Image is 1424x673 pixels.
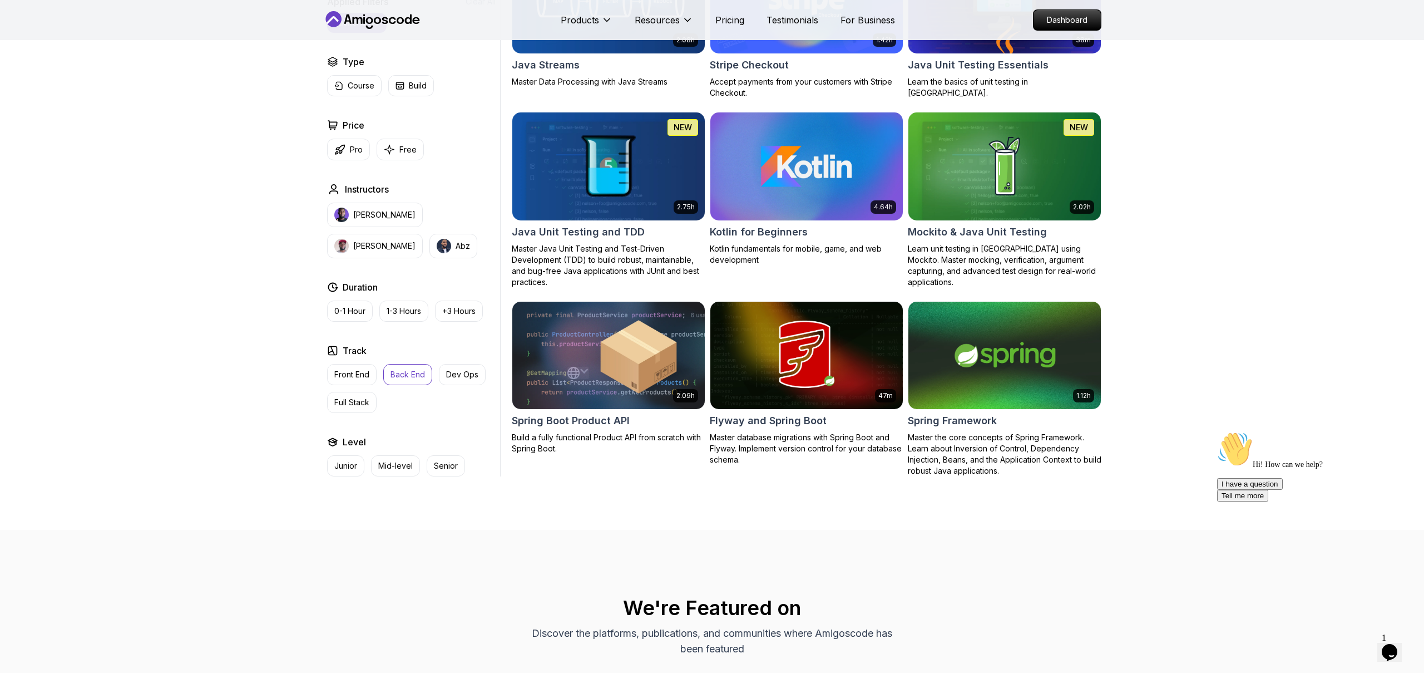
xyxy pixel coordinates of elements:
h2: Flyway and Spring Boot [710,413,827,429]
p: 1.12h [1076,391,1091,400]
a: Pricing [715,13,744,27]
p: +3 Hours [442,306,476,317]
h2: Java Unit Testing and TDD [512,224,645,240]
p: Junior [334,460,357,471]
p: 0-1 Hour [334,306,365,317]
p: NEW [1070,122,1088,133]
button: instructor imgAbz [429,234,477,258]
p: Learn unit testing in [GEOGRAPHIC_DATA] using Mockito. Master mocking, verification, argument cap... [908,243,1101,288]
h2: Duration [343,281,378,294]
img: instructor img [334,239,349,253]
p: Dev Ops [446,369,478,380]
button: instructor img[PERSON_NAME] [327,234,423,258]
button: Build [388,75,434,96]
h2: We're Featured on [323,597,1101,619]
p: Master Data Processing with Java Streams [512,76,705,87]
button: Back End [383,364,432,385]
p: Learn the basics of unit testing in [GEOGRAPHIC_DATA]. [908,76,1101,99]
p: 2.09h [676,391,695,400]
p: Master Java Unit Testing and Test-Driven Development (TDD) to build robust, maintainable, and bug... [512,243,705,288]
p: 1-3 Hours [387,306,421,317]
a: Spring Boot Product API card2.09hSpring Boot Product APIBuild a fully functional Product API from... [512,301,705,455]
button: Pro [327,139,370,160]
p: Build [409,80,427,91]
p: Master database migrations with Spring Boot and Flyway. Implement version control for your databa... [710,432,903,465]
h2: Kotlin for Beginners [710,224,808,240]
p: Full Stack [334,397,369,408]
img: Java Unit Testing and TDD card [512,112,705,220]
iframe: chat widget [1213,427,1413,623]
p: 4.64h [874,203,893,212]
h2: Java Unit Testing Essentials [908,57,1049,73]
div: 👋Hi! How can we help?I have a questionTell me more [4,4,205,75]
a: Mockito & Java Unit Testing card2.02hNEWMockito & Java Unit TestingLearn unit testing in [GEOGRAP... [908,112,1101,288]
img: instructor img [437,239,451,253]
button: Senior [427,455,465,476]
p: Abz [456,240,470,252]
h2: Java Streams [512,57,580,73]
button: Mid-level [371,455,420,476]
h2: Instructors [345,183,389,196]
a: Java Unit Testing and TDD card2.75hNEWJava Unit Testing and TDDMaster Java Unit Testing and Test-... [512,112,705,288]
p: Kotlin fundamentals for mobile, game, and web development [710,243,903,266]
button: Front End [327,364,377,385]
a: For Business [840,13,895,27]
p: Master the core concepts of Spring Framework. Learn about Inversion of Control, Dependency Inject... [908,432,1101,476]
h2: Stripe Checkout [710,57,789,73]
p: 2.75h [677,203,695,212]
button: Free [377,139,424,160]
button: Full Stack [327,392,377,413]
img: Mockito & Java Unit Testing card [908,112,1101,220]
p: Back End [390,369,425,380]
p: Resources [635,13,680,27]
p: Course [348,80,374,91]
button: +3 Hours [435,301,483,322]
h2: Type [343,55,364,68]
p: Senior [434,460,458,471]
p: 2.02h [1073,203,1091,212]
button: Products [561,13,612,36]
p: Discover the platforms, publications, and communities where Amigoscode has been featured [525,626,899,657]
iframe: chat widget [1377,628,1413,662]
img: Spring Boot Product API card [512,302,705,410]
h2: Spring Boot Product API [512,413,630,429]
p: Dashboard [1034,10,1101,30]
h2: Mockito & Java Unit Testing [908,224,1047,240]
p: Front End [334,369,369,380]
img: Spring Framework card [908,302,1101,410]
h2: Price [343,119,364,132]
button: Tell me more [4,63,56,75]
button: 0-1 Hour [327,301,373,322]
p: Build a fully functional Product API from scratch with Spring Boot. [512,432,705,454]
button: 1-3 Hours [379,301,428,322]
img: instructor img [334,208,349,222]
img: :wave: [4,4,40,40]
button: I have a question [4,51,70,63]
p: NEW [674,122,692,133]
h2: Track [343,344,367,357]
p: Accept payments from your customers with Stripe Checkout. [710,76,903,99]
h2: Level [343,435,366,449]
p: Products [561,13,599,27]
span: Hi! How can we help? [4,33,110,42]
button: Resources [635,13,693,36]
p: 47m [878,391,893,400]
p: Pro [350,144,363,155]
button: instructor img[PERSON_NAME] [327,203,423,227]
button: Dev Ops [439,364,486,385]
p: [PERSON_NAME] [353,240,416,252]
img: Flyway and Spring Boot card [710,302,903,410]
a: Spring Framework card1.12hSpring FrameworkMaster the core concepts of Spring Framework. Learn abo... [908,301,1101,477]
p: Mid-level [378,460,413,471]
img: Kotlin for Beginners card [710,112,903,220]
p: Free [399,144,417,155]
button: Course [327,75,382,96]
a: Testimonials [767,13,818,27]
a: Kotlin for Beginners card4.64hKotlin for BeginnersKotlin fundamentals for mobile, game, and web d... [710,112,903,266]
a: Flyway and Spring Boot card47mFlyway and Spring BootMaster database migrations with Spring Boot a... [710,301,903,466]
a: Dashboard [1033,9,1101,31]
